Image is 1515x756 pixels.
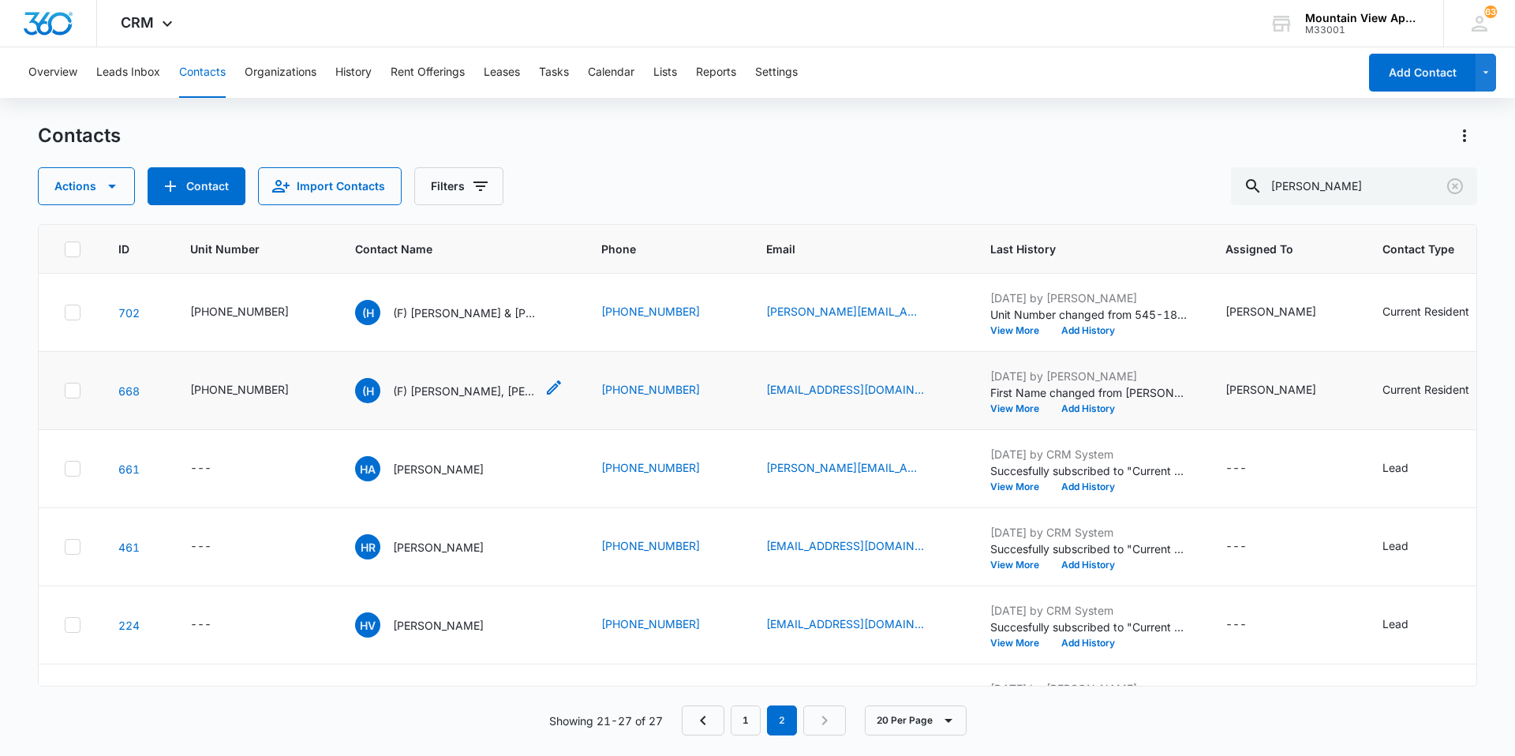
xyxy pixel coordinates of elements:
[990,404,1050,414] button: View More
[990,290,1188,306] p: [DATE] by [PERSON_NAME]
[355,534,512,560] div: Contact Name - Hannah Rose Lovelace - Select to Edit Field
[601,616,728,634] div: Phone - (970) 485-2183 - Select to Edit Field
[766,381,952,400] div: Email - hannah.paetzel20@gmail.com - Select to Edit Field
[766,537,952,556] div: Email - Believeintruelove.hl@gmail.com - Select to Edit Field
[682,705,724,735] a: Previous Page
[393,617,484,634] p: [PERSON_NAME]
[601,303,728,322] div: Phone - (605) 760-2322 - Select to Edit Field
[484,47,520,98] button: Leases
[391,47,465,98] button: Rent Offerings
[1442,174,1468,199] button: Clear
[190,241,317,257] span: Unit Number
[355,456,380,481] span: HA
[1305,24,1420,36] div: account id
[190,381,317,400] div: Unit Number - 545-1845-208 - Select to Edit Field
[990,446,1188,462] p: [DATE] by CRM System
[1225,537,1247,556] div: ---
[990,541,1188,557] p: Succesfully subscribed to "Current Residents ".
[118,384,140,398] a: Navigate to contact details page for (F) Hannah Paetzel, Kyle Irwin and Aurora Sanchez-Dahlgren
[1225,616,1247,634] div: ---
[1382,537,1408,554] div: Lead
[1452,123,1477,148] button: Actions
[766,459,952,478] div: Email - hannah.teeslink@gmail.com - Select to Edit Field
[990,482,1050,492] button: View More
[766,303,952,322] div: Email - hannah.teeslink@gmail.com - Select to Edit Field
[179,47,226,98] button: Contacts
[355,378,563,403] div: Contact Name - (F) Hannah Paetzel, Kyle Irwin and Aurora Sanchez-Dahlgren - Select to Edit Field
[190,303,317,322] div: Unit Number - 545-1871-301 - Select to Edit Field
[601,303,700,320] a: [PHONE_NUMBER]
[1225,241,1322,257] span: Assigned To
[393,461,484,477] p: [PERSON_NAME]
[414,167,503,205] button: Filters
[1382,537,1437,556] div: Contact Type - Lead - Select to Edit Field
[1050,404,1126,414] button: Add History
[653,47,677,98] button: Lists
[601,459,700,476] a: [PHONE_NUMBER]
[355,534,380,560] span: HR
[766,616,924,632] a: [EMAIL_ADDRESS][DOMAIN_NAME]
[190,537,240,556] div: Unit Number - - Select to Edit Field
[990,306,1188,323] p: Unit Number changed from 545-1871-301(F) to [PHONE_NUMBER].
[990,384,1188,401] p: First Name changed from [PERSON_NAME] to (F) [PERSON_NAME].
[393,539,484,556] p: [PERSON_NAME]
[696,47,736,98] button: Reports
[1050,638,1126,648] button: Add History
[1225,459,1275,478] div: Assigned To - - Select to Edit Field
[601,241,705,257] span: Phone
[1225,303,1345,322] div: Assigned To - Roselyn Urrutia - Select to Edit Field
[865,705,967,735] button: 20 Per Page
[190,616,240,634] div: Unit Number - - Select to Edit Field
[118,241,129,257] span: ID
[601,537,700,554] a: [PHONE_NUMBER]
[990,368,1188,384] p: [DATE] by [PERSON_NAME]
[355,612,380,638] span: HV
[355,456,512,481] div: Contact Name - Hannah Anderson - Select to Edit Field
[549,713,663,729] p: Showing 21-27 of 27
[190,303,289,320] div: [PHONE_NUMBER]
[1382,459,1408,476] div: Lead
[766,241,930,257] span: Email
[766,459,924,476] a: [PERSON_NAME][EMAIL_ADDRESS][DOMAIN_NAME]
[190,537,211,556] div: ---
[1225,381,1345,400] div: Assigned To - Kaitlyn Mendoza - Select to Edit Field
[190,459,240,478] div: Unit Number - - Select to Edit Field
[355,300,563,325] div: Contact Name - (F) Hannah Anderson & Dillon Teeslink - Select to Edit Field
[601,616,700,632] a: [PHONE_NUMBER]
[1382,303,1469,320] div: Current Resident
[1484,6,1497,18] div: notifications count
[258,167,402,205] button: Import Contacts
[990,326,1050,335] button: View More
[118,541,140,554] a: Navigate to contact details page for Hannah Rose Lovelace
[766,616,952,634] div: Email - hmleasure@gmail.com - Select to Edit Field
[1382,303,1498,322] div: Contact Type - Current Resident - Select to Edit Field
[355,612,512,638] div: Contact Name - Hannah Veilleux - Select to Edit Field
[190,616,211,634] div: ---
[355,241,541,257] span: Contact Name
[1225,537,1275,556] div: Assigned To - - Select to Edit Field
[755,47,798,98] button: Settings
[1225,381,1316,398] div: [PERSON_NAME]
[1225,303,1316,320] div: [PERSON_NAME]
[990,524,1188,541] p: [DATE] by CRM System
[1050,326,1126,335] button: Add History
[1382,616,1408,632] div: Lead
[990,462,1188,479] p: Succesfully subscribed to "Current Residents ".
[539,47,569,98] button: Tasks
[682,705,846,735] nav: Pagination
[355,300,380,325] span: (H
[335,47,372,98] button: History
[731,705,761,735] a: Page 1
[1225,459,1247,478] div: ---
[190,459,211,478] div: ---
[990,560,1050,570] button: View More
[766,537,924,554] a: [EMAIL_ADDRESS][DOMAIN_NAME]
[601,537,728,556] div: Phone - (970) 576-4672 - Select to Edit Field
[766,381,924,398] a: [EMAIL_ADDRESS][DOMAIN_NAME]
[601,381,700,398] a: [PHONE_NUMBER]
[1484,6,1497,18] span: 63
[118,462,140,476] a: Navigate to contact details page for Hannah Anderson
[1050,482,1126,492] button: Add History
[990,602,1188,619] p: [DATE] by CRM System
[990,619,1188,635] p: Succesfully subscribed to "Current Residents ".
